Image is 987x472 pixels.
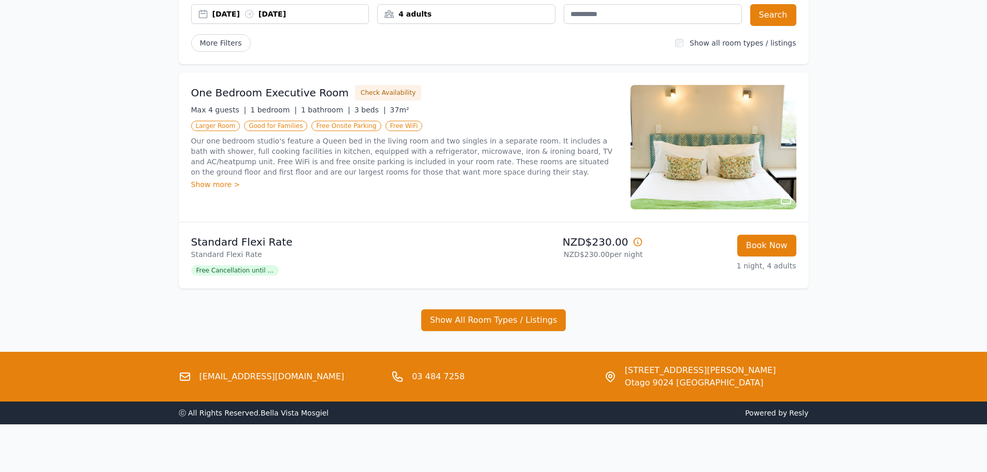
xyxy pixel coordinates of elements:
span: 1 bathroom | [301,106,350,114]
span: Free Onsite Parking [311,121,381,131]
a: Resly [789,409,808,417]
button: Show All Room Types / Listings [421,309,566,331]
span: 3 beds | [354,106,386,114]
a: 03 484 7258 [412,370,465,383]
span: Free Cancellation until ... [191,265,279,276]
span: [STREET_ADDRESS][PERSON_NAME] [625,364,776,377]
label: Show all room types / listings [690,39,796,47]
a: [EMAIL_ADDRESS][DOMAIN_NAME] [199,370,345,383]
span: Good for Families [244,121,307,131]
button: Search [750,4,796,26]
p: NZD$230.00 per night [498,249,643,260]
p: Standard Flexi Rate [191,235,490,249]
span: ⓒ All Rights Reserved. Bella Vista Mosgiel [179,409,329,417]
span: Max 4 guests | [191,106,247,114]
button: Check Availability [355,85,421,101]
span: Otago 9024 [GEOGRAPHIC_DATA] [625,377,776,389]
p: NZD$230.00 [498,235,643,249]
h3: One Bedroom Executive Room [191,85,349,100]
span: Powered by [498,408,809,418]
button: Book Now [737,235,796,256]
div: Show more > [191,179,618,190]
span: More Filters [191,34,251,52]
p: Our one bedroom studio's feature a Queen bed in the living room and two singles in a separate roo... [191,136,618,177]
span: 37m² [390,106,409,114]
span: Free WiFi [385,121,423,131]
div: [DATE] [DATE] [212,9,369,19]
span: 1 bedroom | [250,106,297,114]
div: 4 adults [378,9,555,19]
span: Larger Room [191,121,240,131]
p: 1 night, 4 adults [651,261,796,271]
p: Standard Flexi Rate [191,249,490,260]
